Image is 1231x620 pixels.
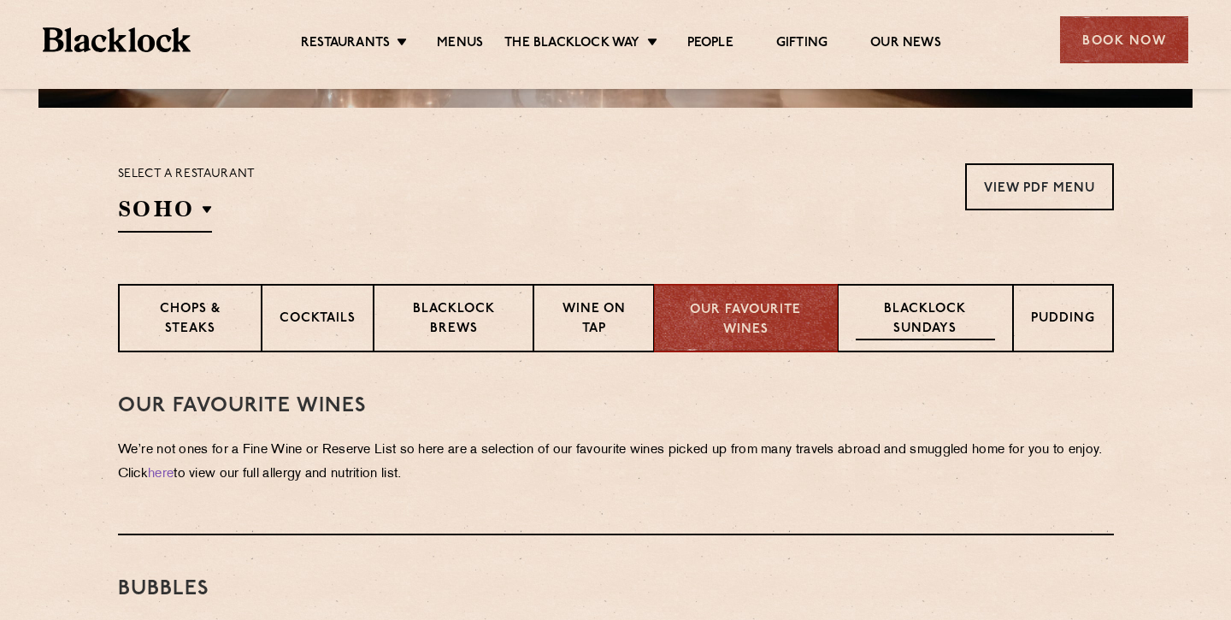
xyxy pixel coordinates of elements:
[551,300,635,340] p: Wine on Tap
[118,194,212,233] h2: SOHO
[504,35,639,54] a: The Blacklock Way
[118,578,1114,600] h3: bubbles
[965,163,1114,210] a: View PDF Menu
[870,35,941,54] a: Our News
[672,301,820,340] p: Our favourite wines
[137,300,244,340] p: Chops & Steaks
[118,439,1114,487] p: We’re not ones for a Fine Wine or Reserve List so here are a selection of our favourite wines pic...
[301,35,390,54] a: Restaurants
[687,35,733,54] a: People
[118,395,1114,417] h3: Our Favourite Wines
[118,163,256,186] p: Select a restaurant
[437,35,483,54] a: Menus
[43,27,191,52] img: BL_Textured_Logo-footer-cropped.svg
[280,310,356,331] p: Cocktails
[856,300,994,340] p: Blacklock Sundays
[1031,310,1095,331] p: Pudding
[776,35,828,54] a: Gifting
[148,468,174,481] a: here
[1060,16,1188,63] div: Book Now
[392,300,516,340] p: Blacklock Brews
